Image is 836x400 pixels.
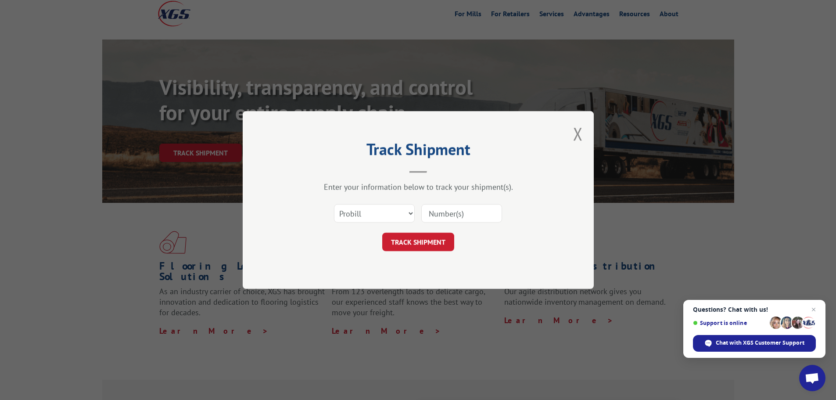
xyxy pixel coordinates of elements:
[693,320,767,326] span: Support is online
[808,304,819,315] span: Close chat
[573,122,583,145] button: Close modal
[716,339,804,347] span: Chat with XGS Customer Support
[693,335,816,352] div: Chat with XGS Customer Support
[287,143,550,160] h2: Track Shipment
[693,306,816,313] span: Questions? Chat with us!
[799,365,825,391] div: Open chat
[382,233,454,251] button: TRACK SHIPMENT
[287,182,550,192] div: Enter your information below to track your shipment(s).
[421,204,502,223] input: Number(s)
